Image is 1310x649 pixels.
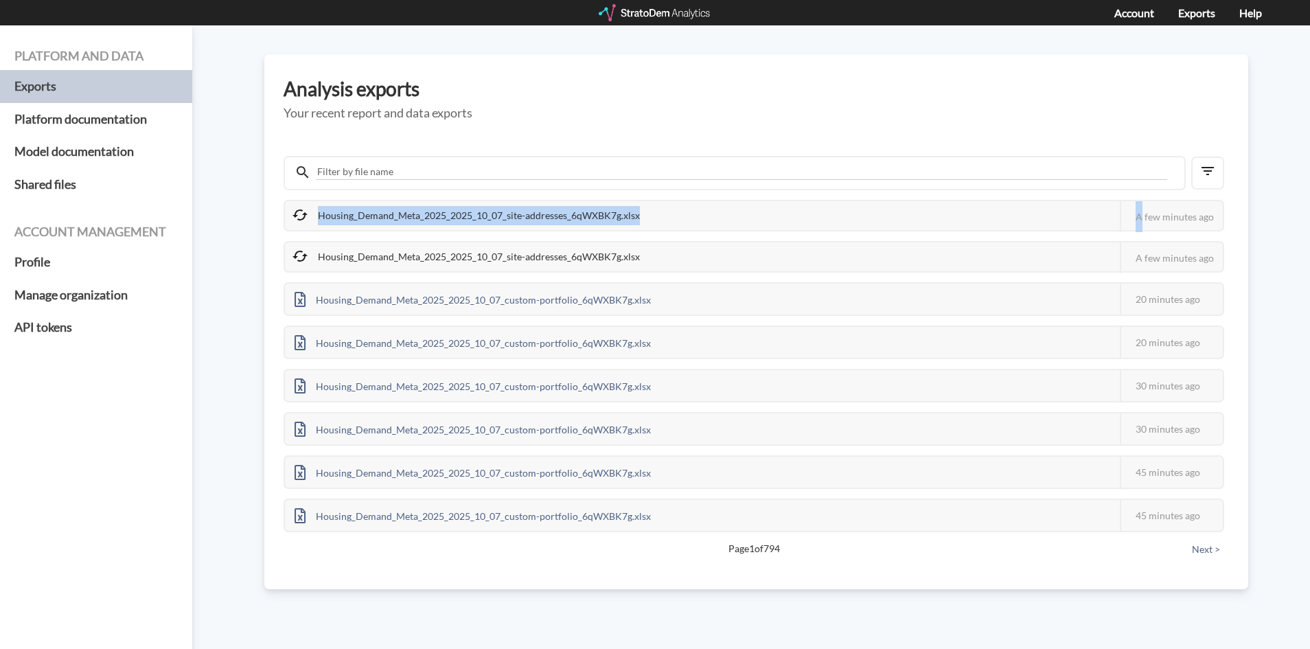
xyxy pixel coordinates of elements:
[1114,6,1154,19] a: Account
[14,135,178,168] a: Model documentation
[284,78,1229,100] h3: Analysis exports
[1120,500,1223,531] div: 45 minutes ago
[285,413,660,444] div: Housing_Demand_Meta_2025_2025_10_07_custom-portfolio_6qWXBK7g.xlsx
[285,508,660,520] a: Housing_Demand_Meta_2025_2025_10_07_custom-portfolio_6qWXBK7g.xlsx
[1120,242,1223,273] div: A few minutes ago
[285,201,650,230] div: Housing_Demand_Meta_2025_2025_10_07_site-addresses_6qWXBK7g.xlsx
[285,370,660,401] div: Housing_Demand_Meta_2025_2025_10_07_custom-portfolio_6qWXBK7g.xlsx
[14,70,178,103] a: Exports
[14,225,178,239] h4: Account management
[285,292,660,304] a: Housing_Demand_Meta_2025_2025_10_07_custom-portfolio_6qWXBK7g.xlsx
[14,49,178,63] h4: Platform and data
[285,422,660,433] a: Housing_Demand_Meta_2025_2025_10_07_custom-portfolio_6qWXBK7g.xlsx
[1178,6,1215,19] a: Exports
[14,168,178,201] a: Shared files
[332,542,1176,556] span: Page 1 of 794
[14,311,178,344] a: API tokens
[1120,327,1223,358] div: 20 minutes ago
[1120,201,1223,232] div: A few minutes ago
[316,164,1167,180] input: Filter by file name
[285,465,660,477] a: Housing_Demand_Meta_2025_2025_10_07_custom-portfolio_6qWXBK7g.xlsx
[285,242,650,271] div: Housing_Demand_Meta_2025_2025_10_07_site-addresses_6qWXBK7g.xlsx
[14,279,178,312] a: Manage organization
[1120,284,1223,315] div: 20 minutes ago
[285,457,660,488] div: Housing_Demand_Meta_2025_2025_10_07_custom-portfolio_6qWXBK7g.xlsx
[285,500,660,531] div: Housing_Demand_Meta_2025_2025_10_07_custom-portfolio_6qWXBK7g.xlsx
[285,335,660,347] a: Housing_Demand_Meta_2025_2025_10_07_custom-portfolio_6qWXBK7g.xlsx
[1188,542,1224,557] button: Next >
[1120,413,1223,444] div: 30 minutes ago
[284,106,1229,120] h5: Your recent report and data exports
[14,103,178,136] a: Platform documentation
[1239,6,1262,19] a: Help
[285,378,660,390] a: Housing_Demand_Meta_2025_2025_10_07_custom-portfolio_6qWXBK7g.xlsx
[14,246,178,279] a: Profile
[1120,457,1223,488] div: 45 minutes ago
[285,284,660,315] div: Housing_Demand_Meta_2025_2025_10_07_custom-portfolio_6qWXBK7g.xlsx
[1120,370,1223,401] div: 30 minutes ago
[285,327,660,358] div: Housing_Demand_Meta_2025_2025_10_07_custom-portfolio_6qWXBK7g.xlsx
